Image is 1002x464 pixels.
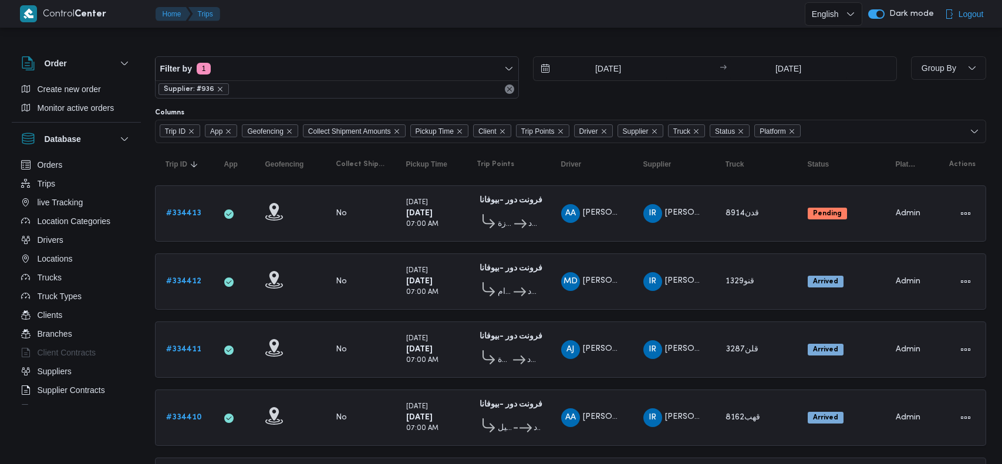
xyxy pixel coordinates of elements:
[557,128,564,135] button: Remove Trip Points from selection in this group
[456,128,463,135] button: Remove Pickup Time from selection in this group
[956,204,975,223] button: Actions
[896,346,920,353] span: Admin
[715,125,735,138] span: Status
[406,425,438,432] small: 07:00 AM
[166,209,201,217] b: # 334413
[261,155,319,174] button: Geofencing
[565,204,576,223] span: AA
[665,277,827,285] span: [PERSON_NAME][DATE] [PERSON_NAME]
[75,10,106,19] b: Center
[896,277,920,285] span: Admin
[197,63,211,74] span: 1 active filters
[813,278,838,285] b: Arrived
[726,346,758,353] span: قلن3287
[303,124,406,137] span: Collect Shipment Amounts
[166,277,201,285] b: # 334412
[737,128,744,135] button: Remove Status from selection in this group
[760,125,786,138] span: Platform
[38,101,114,115] span: Monitor active orders
[220,155,249,174] button: App
[38,308,63,322] span: Clients
[480,401,542,408] b: فرونت دور -بيوفانا
[16,287,136,306] button: Truck Types
[12,80,141,122] div: Order
[16,99,136,117] button: Monitor active orders
[583,345,719,353] span: [PERSON_NAME] [PERSON_NAME]
[38,214,111,228] span: Location Categories
[16,249,136,268] button: Locations
[561,340,580,359] div: Ahmad Jmal Muhammad Mahmood Aljiazaoi
[480,333,542,340] b: فرونت دور -بيوفانا
[265,160,304,169] span: Geofencing
[38,364,72,378] span: Suppliers
[896,414,920,421] span: Admin
[160,62,192,76] span: Filter by
[406,209,433,217] b: [DATE]
[336,208,347,219] div: No
[668,124,706,137] span: Truck
[38,177,56,191] span: Trips
[38,82,101,96] span: Create new order
[649,272,656,291] span: IR
[565,408,576,427] span: AA
[673,125,691,138] span: Truck
[643,160,672,169] span: Supplier
[813,210,842,217] b: Pending
[38,346,96,360] span: Client Contracts
[16,193,136,212] button: live Tracking
[38,327,72,341] span: Branches
[225,128,232,135] button: Remove App from selection in this group
[16,399,136,418] button: Devices
[665,209,827,216] span: [PERSON_NAME][DATE] [PERSON_NAME]
[406,404,428,410] small: [DATE]
[38,233,63,247] span: Drivers
[726,209,759,217] span: قدن8914
[38,252,73,266] span: Locations
[502,82,517,96] button: Remove
[336,412,347,423] div: No
[956,408,975,427] button: Actions
[813,346,838,353] b: Arrived
[16,381,136,399] button: Supplier Contracts
[16,212,136,231] button: Location Categories
[188,7,220,21] button: Trips
[970,127,979,136] button: Open list of options
[45,56,67,70] h3: Order
[730,57,847,80] input: Press the down key to open a popover containing a calendar.
[803,155,879,174] button: Status
[643,272,662,291] div: Ibrahem Rmdhan Ibrahem Athman AbobIsha
[21,132,131,146] button: Database
[158,83,229,95] span: Supplier: #936
[38,158,63,172] span: Orders
[721,155,791,174] button: Truck
[956,340,975,359] button: Actions
[478,125,497,138] span: Client
[402,155,460,174] button: Pickup Time
[649,204,656,223] span: IR
[477,160,514,169] span: Trip Points
[480,265,542,272] b: فرونت دور -بيوفانا
[534,57,667,80] input: Press the down key to open a popover containing a calendar.
[16,343,136,362] button: Client Contracts
[45,132,81,146] h3: Database
[649,408,656,427] span: IR
[406,199,428,206] small: [DATE]
[224,160,238,169] span: App
[210,125,222,138] span: App
[788,128,795,135] button: Remove Platform from selection in this group
[473,124,511,137] span: Client
[406,289,438,296] small: 07:00 AM
[416,125,454,138] span: Pickup Time
[406,346,433,353] b: [DATE]
[406,277,433,285] b: [DATE]
[156,7,191,21] button: Home
[528,217,539,231] span: فرونت دور مسطرد
[498,217,513,231] span: قسم العجوزة
[16,80,136,99] button: Create new order
[754,124,801,137] span: Platform
[16,324,136,343] button: Branches
[556,155,627,174] button: Driver
[38,195,83,209] span: live Tracking
[922,63,956,73] span: Group By
[600,128,608,135] button: Remove Driver from selection in this group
